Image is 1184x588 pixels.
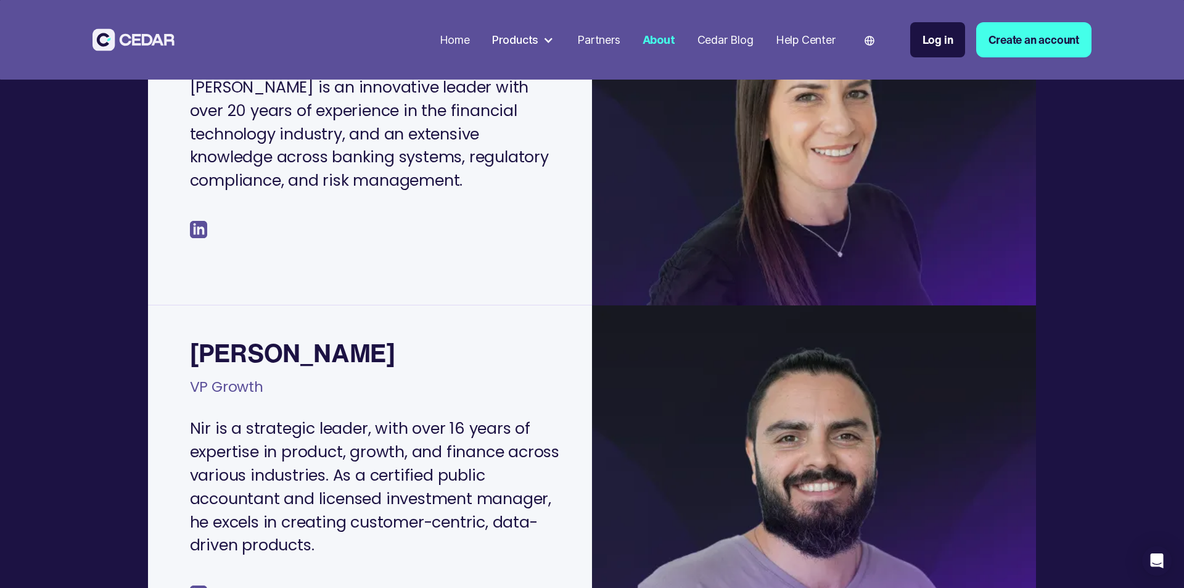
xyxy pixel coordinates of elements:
[190,76,565,193] p: [PERSON_NAME] is an innovative leader with over 20 years of experience in the financial technolog...
[865,36,874,46] img: world icon
[190,417,565,557] p: Nir is a strategic leader, with over 16 years of expertise in product, growth, and finance across...
[923,31,953,48] div: Log in
[910,22,966,57] a: Log in
[492,31,538,48] div: Products
[692,25,759,54] a: Cedar Blog
[190,370,263,414] div: VP Growth
[190,339,395,366] div: [PERSON_NAME]
[976,22,1091,57] a: Create an account
[572,25,625,54] a: Partners
[434,25,475,54] a: Home
[577,31,620,48] div: Partners
[440,31,470,48] div: Home
[770,25,841,54] a: Help Center
[697,31,754,48] div: Cedar Blog
[1142,546,1172,576] div: Open Intercom Messenger
[487,26,561,54] div: Products
[643,31,675,48] div: About
[776,31,836,48] div: Help Center
[637,25,681,54] a: About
